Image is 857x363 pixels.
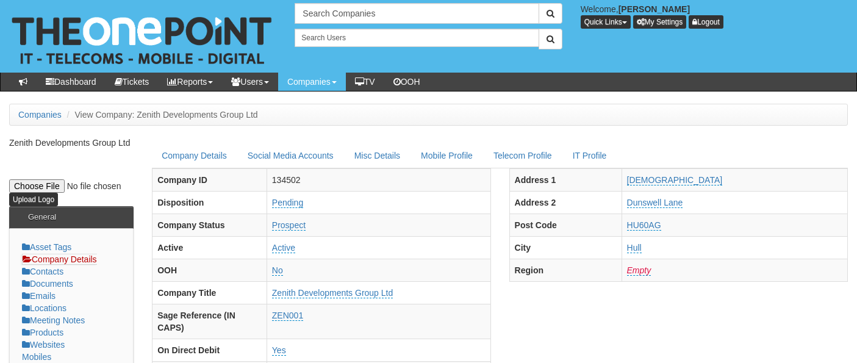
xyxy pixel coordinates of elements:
th: Post Code [509,214,622,236]
a: Websites [22,340,65,350]
a: Logout [689,15,723,29]
th: Region [509,259,622,281]
a: Users [222,73,278,91]
a: OOH [384,73,429,91]
a: Pending [272,198,303,208]
a: Meeting Notes [22,315,85,325]
a: Documents [22,279,73,289]
a: Companies [278,73,346,91]
th: Address 1 [509,168,622,191]
a: Company Details [22,254,97,265]
a: Companies [18,110,62,120]
a: No [272,265,283,276]
a: Asset Tags [22,242,71,252]
a: Telecom Profile [484,143,562,168]
a: Locations [22,303,66,313]
th: On Direct Debit [152,339,267,361]
a: ZEN001 [272,311,303,321]
th: Active [152,236,267,259]
a: Prospect [272,220,306,231]
a: [DEMOGRAPHIC_DATA] [627,175,723,185]
a: TV [346,73,384,91]
a: Products [22,328,63,337]
th: Company ID [152,168,267,191]
a: Emails [22,291,56,301]
th: Company Status [152,214,267,236]
a: Mobiles [22,352,51,362]
a: Tickets [106,73,159,91]
a: Yes [272,345,286,356]
th: OOH [152,259,267,281]
div: Welcome, [572,3,857,29]
a: Company Details [152,143,237,168]
th: Address 2 [509,191,622,214]
th: City [509,236,622,259]
a: Mobile Profile [411,143,482,168]
a: Empty [627,265,651,276]
h3: General [22,207,62,228]
a: Social Media Accounts [238,143,343,168]
a: Active [272,243,295,253]
input: Search Companies [295,3,539,24]
th: Disposition [152,191,267,214]
a: Dashboard [37,73,106,91]
input: Upload Logo [9,193,58,206]
b: [PERSON_NAME] [619,4,690,14]
td: 134502 [267,168,490,191]
a: IT Profile [563,143,617,168]
a: Contacts [22,267,63,276]
a: My Settings [633,15,687,29]
p: Zenith Developments Group Ltd [9,137,134,149]
a: Reports [158,73,222,91]
th: Company Title [152,281,267,304]
a: HU60AG [627,220,661,231]
a: Misc Details [345,143,410,168]
li: View Company: Zenith Developments Group Ltd [64,109,258,121]
button: Quick Links [581,15,631,29]
input: Search Users [295,29,539,47]
th: Sage Reference (IN CAPS) [152,304,267,339]
a: Zenith Developments Group Ltd [272,288,393,298]
a: Hull [627,243,642,253]
a: Dunswell Lane [627,198,683,208]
